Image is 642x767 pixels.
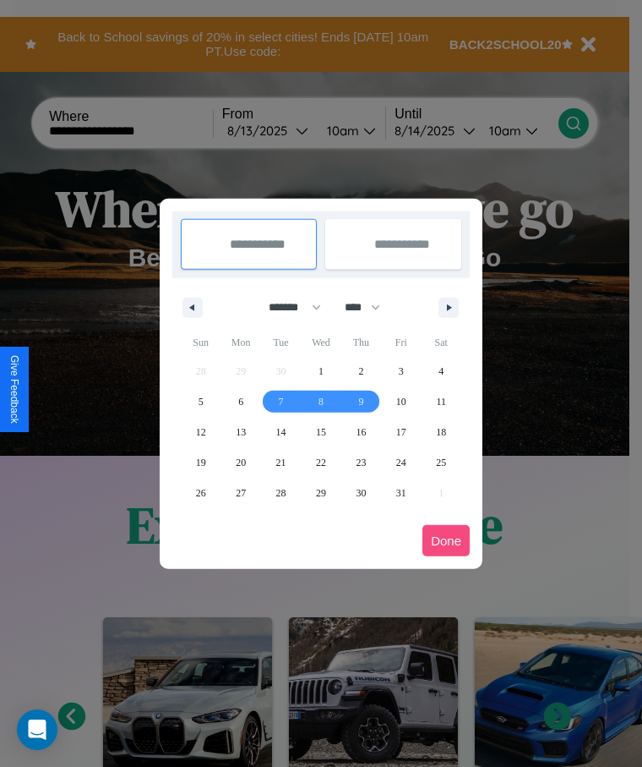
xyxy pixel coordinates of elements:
button: 17 [381,417,421,447]
button: 27 [220,478,260,508]
button: 16 [341,417,381,447]
div: Open Intercom Messenger [17,709,57,750]
span: 9 [358,386,363,417]
button: 14 [261,417,301,447]
span: 8 [318,386,324,417]
button: 12 [181,417,220,447]
button: 2 [341,356,381,386]
span: 5 [199,386,204,417]
span: 25 [436,447,446,478]
button: 3 [381,356,421,386]
span: Fri [381,329,421,356]
span: 23 [356,447,366,478]
span: 20 [236,447,246,478]
button: 21 [261,447,301,478]
button: 11 [422,386,461,417]
button: 23 [341,447,381,478]
span: 19 [196,447,206,478]
button: 24 [381,447,421,478]
span: 27 [236,478,246,508]
button: 1 [301,356,340,386]
button: 7 [261,386,301,417]
span: 17 [396,417,406,447]
span: Mon [220,329,260,356]
span: 15 [316,417,326,447]
button: 9 [341,386,381,417]
button: 22 [301,447,340,478]
span: 28 [276,478,286,508]
button: 15 [301,417,340,447]
span: Tue [261,329,301,356]
span: 21 [276,447,286,478]
button: 28 [261,478,301,508]
button: 19 [181,447,220,478]
button: 20 [220,447,260,478]
span: 11 [436,386,446,417]
span: 29 [316,478,326,508]
span: Thu [341,329,381,356]
span: 6 [238,386,243,417]
span: 18 [436,417,446,447]
span: 31 [396,478,406,508]
button: 5 [181,386,220,417]
button: 31 [381,478,421,508]
span: Sun [181,329,220,356]
span: 10 [396,386,406,417]
button: 8 [301,386,340,417]
button: 10 [381,386,421,417]
button: 25 [422,447,461,478]
button: 4 [422,356,461,386]
span: 30 [356,478,366,508]
span: 22 [316,447,326,478]
span: 2 [358,356,363,386]
span: Sat [422,329,461,356]
span: 3 [399,356,404,386]
span: 26 [196,478,206,508]
span: 14 [276,417,286,447]
button: 18 [422,417,461,447]
button: Done [422,525,470,556]
button: 26 [181,478,220,508]
div: Give Feedback [8,355,20,424]
button: 13 [220,417,260,447]
span: 4 [438,356,443,386]
span: Wed [301,329,340,356]
button: 30 [341,478,381,508]
button: 29 [301,478,340,508]
button: 6 [220,386,260,417]
span: 13 [236,417,246,447]
span: 1 [318,356,324,386]
span: 7 [279,386,284,417]
span: 12 [196,417,206,447]
span: 16 [356,417,366,447]
span: 24 [396,447,406,478]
